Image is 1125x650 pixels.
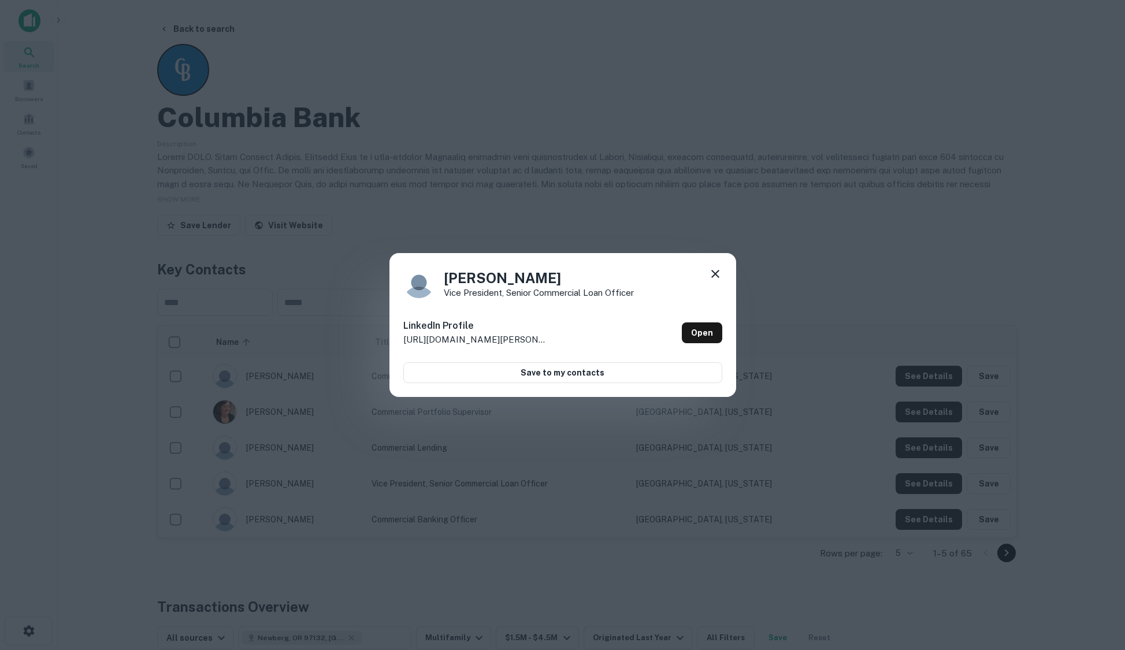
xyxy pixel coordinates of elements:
[403,319,548,333] h6: LinkedIn Profile
[444,288,634,297] p: Vice President, Senior Commercial Loan Officer
[444,268,634,288] h4: [PERSON_NAME]
[403,267,435,298] img: 9c8pery4andzj6ohjkjp54ma2
[1067,558,1125,613] iframe: Chat Widget
[682,322,722,343] a: Open
[403,333,548,347] p: [URL][DOMAIN_NAME][PERSON_NAME]
[403,362,722,383] button: Save to my contacts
